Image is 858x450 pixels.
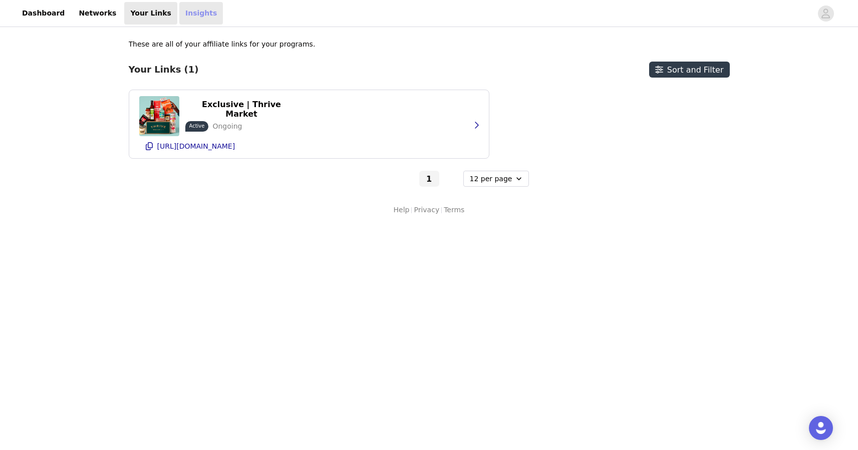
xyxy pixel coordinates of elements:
p: Ongoing [212,121,242,132]
button: Sort and Filter [649,62,730,78]
div: Open Intercom Messenger [809,416,833,440]
a: Insights [179,2,223,25]
p: Exclusive | Thrive Market [191,100,292,119]
p: These are all of your affiliate links for your programs. [129,39,316,50]
img: Exclusive | Thrive Market [139,96,179,136]
a: Networks [73,2,122,25]
a: Your Links [124,2,177,25]
button: [URL][DOMAIN_NAME] [139,138,479,154]
a: Terms [444,205,464,215]
button: Go To Page 1 [419,171,439,187]
button: Go to next page [441,171,461,187]
p: [URL][DOMAIN_NAME] [157,142,235,150]
a: Help [394,205,410,215]
a: Privacy [414,205,439,215]
button: Exclusive | Thrive Market [185,101,298,117]
a: Dashboard [16,2,71,25]
h3: Your Links (1) [129,64,199,75]
button: Go to previous page [397,171,417,187]
p: Active [189,122,205,130]
div: avatar [821,6,830,22]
